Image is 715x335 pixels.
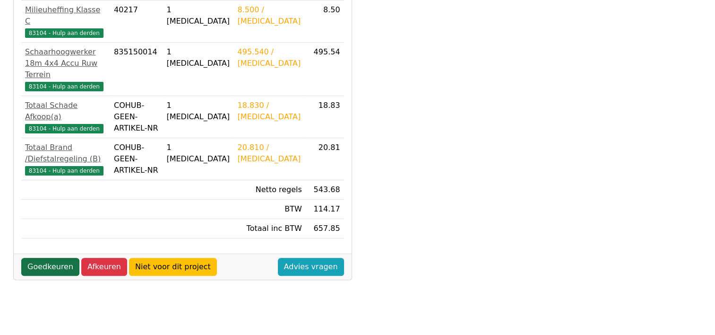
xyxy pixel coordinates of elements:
[306,43,344,96] td: 495.54
[278,258,344,276] a: Advies vragen
[25,100,106,134] a: Totaal Schade Afkoop(a)83104 - Hulp aan derden
[306,219,344,238] td: 657.85
[306,200,344,219] td: 114.17
[166,100,230,123] div: 1 [MEDICAL_DATA]
[129,258,217,276] a: Niet voor dit project
[25,46,106,80] div: Schaarhoogwerker 18m 4x4 Accu Ruw Terrein
[25,46,106,92] a: Schaarhoogwerker 18m 4x4 Accu Ruw Terrein83104 - Hulp aan derden
[25,82,103,91] span: 83104 - Hulp aan derden
[110,43,163,96] td: 835150014
[110,138,163,180] td: COHUB-GEEN-ARTIKEL-NR
[238,46,302,69] div: 495.540 / [MEDICAL_DATA]
[25,142,106,176] a: Totaal Brand /Diefstalregeling (B)83104 - Hulp aan derden
[81,258,127,276] a: Afkeuren
[25,100,106,123] div: Totaal Schade Afkoop(a)
[25,124,103,133] span: 83104 - Hulp aan derden
[166,4,230,27] div: 1 [MEDICAL_DATA]
[306,138,344,180] td: 20.81
[25,4,106,27] div: Milieuheffing Klasse C
[238,100,302,123] div: 18.830 / [MEDICAL_DATA]
[21,258,79,276] a: Goedkeuren
[110,96,163,138] td: COHUB-GEEN-ARTIKEL-NR
[25,142,106,165] div: Totaal Brand /Diefstalregeling (B)
[234,200,306,219] td: BTW
[25,4,106,38] a: Milieuheffing Klasse C83104 - Hulp aan derden
[25,166,103,176] span: 83104 - Hulp aan derden
[238,4,302,27] div: 8.500 / [MEDICAL_DATA]
[25,28,103,38] span: 83104 - Hulp aan derden
[306,96,344,138] td: 18.83
[306,180,344,200] td: 543.68
[234,180,306,200] td: Netto regels
[166,46,230,69] div: 1 [MEDICAL_DATA]
[306,0,344,43] td: 8.50
[166,142,230,165] div: 1 [MEDICAL_DATA]
[238,142,302,165] div: 20.810 / [MEDICAL_DATA]
[234,219,306,238] td: Totaal inc BTW
[110,0,163,43] td: 40217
